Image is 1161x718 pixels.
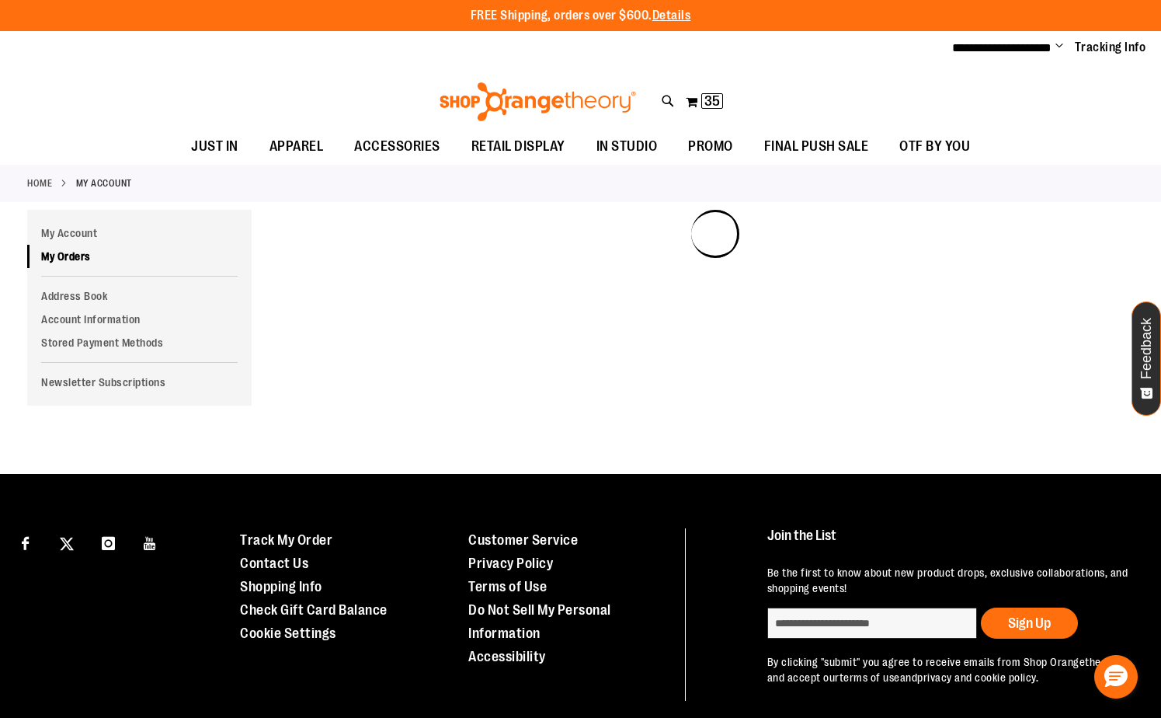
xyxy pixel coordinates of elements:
[240,626,336,641] a: Cookie Settings
[1139,318,1154,379] span: Feedback
[1055,40,1063,55] button: Account menu
[60,537,74,551] img: Twitter
[981,608,1078,639] button: Sign Up
[468,532,578,548] a: Customer Service
[339,129,456,165] a: ACCESSORIES
[240,579,322,594] a: Shopping Info
[749,129,885,165] a: FINAL PUSH SALE
[884,129,985,165] a: OTF BY YOU
[12,528,39,556] a: Visit our Facebook page
[468,556,553,571] a: Privacy Policy
[596,129,658,164] span: IN STUDIO
[269,129,324,164] span: APPAREL
[767,608,977,639] input: enter email
[471,7,691,25] p: FREE Shipping, orders over $600.
[899,129,970,164] span: OTF BY YOU
[468,649,546,664] a: Accessibility
[240,532,332,548] a: Track My Order
[437,82,638,121] img: Shop Orangetheory
[468,579,547,594] a: Terms of Use
[27,284,252,308] a: Address Book
[767,528,1131,557] h4: Join the List
[54,528,81,556] a: Visit our X page
[839,671,900,684] a: terms of use
[176,129,254,165] a: JUST IN
[137,528,164,556] a: Visit our Youtube page
[1008,615,1051,631] span: Sign Up
[240,602,388,618] a: Check Gift Card Balance
[27,245,252,268] a: My Orders
[581,129,673,165] a: IN STUDIO
[27,308,252,331] a: Account Information
[76,176,132,190] strong: My Account
[1131,301,1161,416] button: Feedback - Show survey
[704,93,720,109] span: 35
[27,176,52,190] a: Home
[471,129,565,164] span: RETAIL DISPLAY
[764,129,869,164] span: FINAL PUSH SALE
[95,528,122,556] a: Visit our Instagram page
[468,602,611,641] a: Do Not Sell My Personal Information
[354,129,440,164] span: ACCESSORIES
[767,565,1131,596] p: Be the first to know about new product drops, exclusive collaborations, and shopping events!
[240,556,308,571] a: Contact Us
[652,9,691,23] a: Details
[191,129,238,164] span: JUST IN
[1075,39,1146,56] a: Tracking Info
[1094,655,1138,699] button: Hello, have a question? Let’s chat.
[456,129,581,165] a: RETAIL DISPLAY
[688,129,733,164] span: PROMO
[27,331,252,354] a: Stored Payment Methods
[917,671,1038,684] a: privacy and cookie policy.
[673,129,749,165] a: PROMO
[254,129,339,165] a: APPAREL
[27,371,252,394] a: Newsletter Subscriptions
[767,654,1131,685] p: By clicking "submit" you agree to receive emails from Shop Orangetheory and accept our and
[27,221,252,245] a: My Account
